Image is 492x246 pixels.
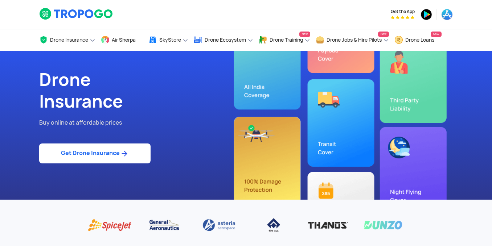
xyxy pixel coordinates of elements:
a: Drone Ecosystem [194,29,253,51]
a: Drone Jobs & Hire PilotsNew [316,29,389,51]
span: Drone Training [270,37,303,43]
span: Drone Jobs & Hire Pilots [327,37,382,43]
img: Spice Jet [88,218,132,233]
a: Air Sherpa [101,29,143,51]
span: New [299,32,310,37]
img: ic_appstore.png [441,9,453,20]
span: New [431,32,442,37]
img: Thanos Technologies [306,218,350,233]
img: App Raking [391,16,414,19]
img: IISCO Steel Plant [252,218,296,233]
span: Drone Loans [405,37,434,43]
img: Dunzo [361,218,405,233]
img: Asteria aerospace [197,218,241,233]
a: Drone LoansNew [394,29,442,51]
img: General Aeronautics [142,218,186,233]
span: Get the App [391,9,415,14]
a: SkyStore [148,29,188,51]
img: ic_playstore.png [421,9,432,20]
span: New [378,32,389,37]
span: SkyStore [159,37,181,43]
span: Drone Insurance [50,37,88,43]
img: ic_arrow_forward_blue.svg [120,149,129,158]
img: logoHeader.svg [39,8,114,20]
p: Buy online at affordable prices [39,118,241,128]
h1: Drone Insurance [39,69,241,112]
span: Drone Ecosystem [205,37,246,43]
span: Air Sherpa [112,37,136,43]
a: Drone Insurance [39,29,95,51]
a: Get Drone Insurance [39,143,151,163]
a: Drone TrainingNew [259,29,310,51]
